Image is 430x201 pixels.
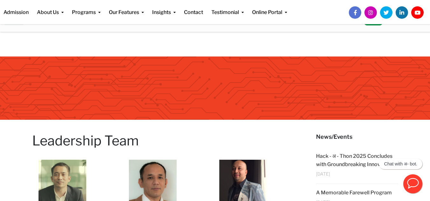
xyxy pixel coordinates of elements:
h5: News/Events [316,133,398,141]
a: A Memorable Farewell Program [316,190,392,196]
a: Biswas Shrestha [129,180,177,186]
a: Himal Karmacharya [39,180,86,186]
a: Hack - अ - Thon 2025 Concludes with Groundbreaking Innovations [316,153,395,167]
h1: Leadership Team [32,133,304,149]
a: Miraj Shrestha [219,180,267,186]
p: Chat with अ- bot. [384,161,417,167]
span: [DATE] [316,171,330,176]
